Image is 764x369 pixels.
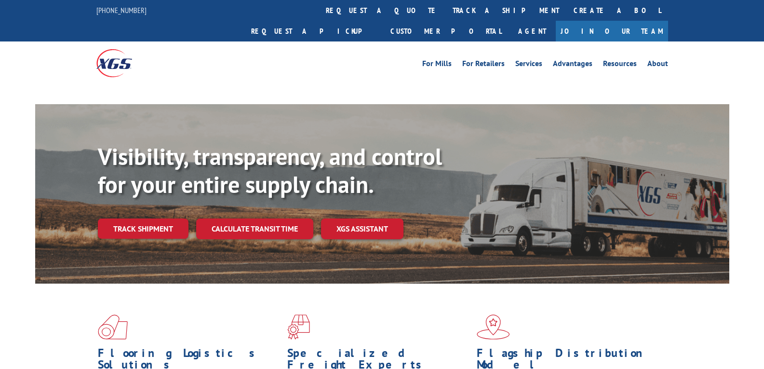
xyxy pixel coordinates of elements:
[196,219,313,239] a: Calculate transit time
[462,60,505,70] a: For Retailers
[98,141,442,199] b: Visibility, transparency, and control for your entire supply chain.
[287,314,310,340] img: xgs-icon-focused-on-flooring-red
[383,21,509,41] a: Customer Portal
[509,21,556,41] a: Agent
[603,60,637,70] a: Resources
[553,60,592,70] a: Advantages
[96,5,147,15] a: [PHONE_NUMBER]
[515,60,542,70] a: Services
[244,21,383,41] a: Request a pickup
[98,219,188,239] a: Track shipment
[321,219,403,239] a: XGS ASSISTANT
[647,60,668,70] a: About
[556,21,668,41] a: Join Our Team
[422,60,452,70] a: For Mills
[98,314,128,340] img: xgs-icon-total-supply-chain-intelligence-red
[477,314,510,340] img: xgs-icon-flagship-distribution-model-red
